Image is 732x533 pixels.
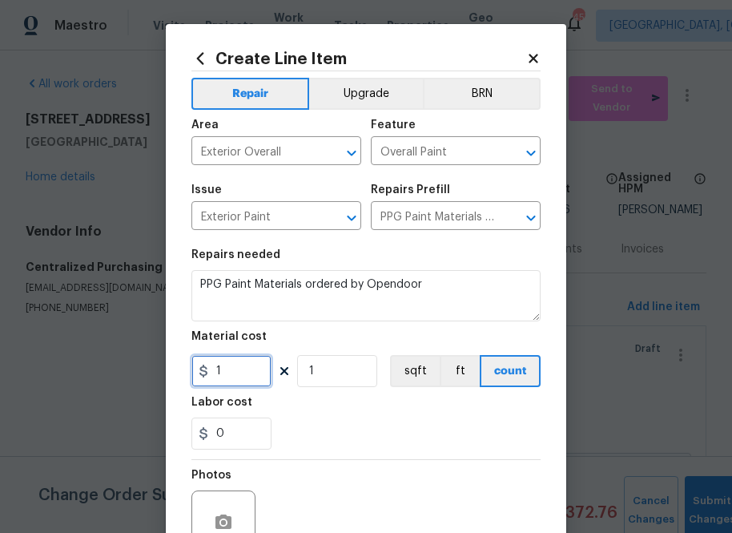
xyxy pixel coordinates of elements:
h5: Material cost [191,331,267,342]
button: BRN [423,78,541,110]
textarea: PPG Paint Materials ordered by Opendoor [191,270,541,321]
h5: Issue [191,184,222,196]
button: count [480,355,541,387]
h5: Area [191,119,219,131]
h5: Labor cost [191,397,252,408]
button: Open [520,142,542,164]
h5: Photos [191,470,231,481]
button: sqft [390,355,440,387]
button: Upgrade [309,78,424,110]
button: Repair [191,78,309,110]
h5: Feature [371,119,416,131]
h5: Repairs Prefill [371,184,450,196]
h5: Repairs needed [191,249,280,260]
button: ft [440,355,480,387]
button: Open [340,207,363,229]
button: Open [520,207,542,229]
h2: Create Line Item [191,50,526,67]
button: Open [340,142,363,164]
